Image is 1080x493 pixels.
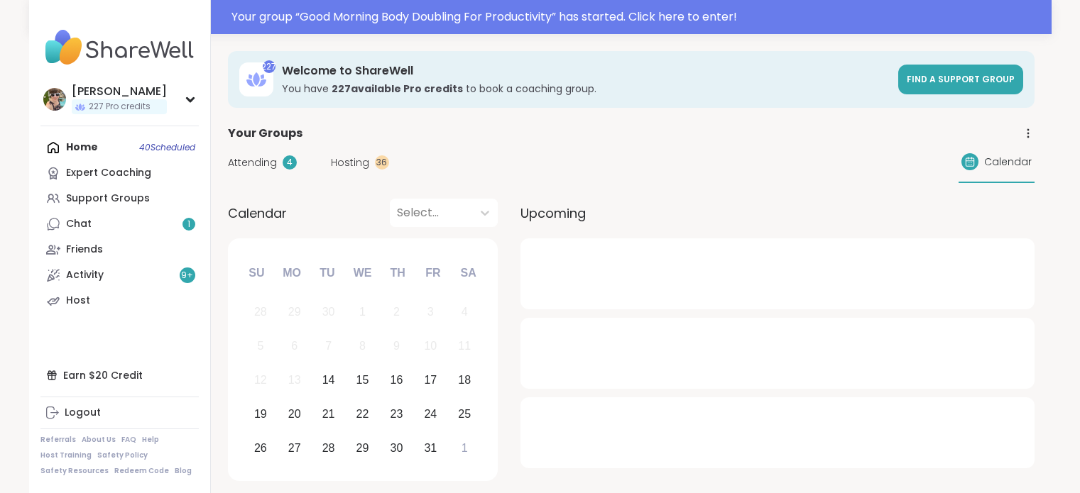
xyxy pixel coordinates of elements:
[89,101,151,113] span: 227 Pro credits
[114,466,169,476] a: Redeem Code
[449,433,480,463] div: Choose Saturday, November 1st, 2025
[228,204,287,223] span: Calendar
[381,433,412,463] div: Choose Thursday, October 30th, 2025
[121,435,136,445] a: FAQ
[381,399,412,429] div: Choose Thursday, October 23rd, 2025
[291,336,298,355] div: 6
[40,362,199,388] div: Earn $20 Credit
[246,297,276,328] div: Not available Sunday, September 28th, 2025
[40,400,199,426] a: Logout
[347,297,378,328] div: Not available Wednesday, October 1st, 2025
[175,466,192,476] a: Blog
[187,218,190,231] span: 1
[424,370,437,389] div: 17
[322,404,335,423] div: 21
[458,404,471,423] div: 25
[381,365,412,396] div: Choose Thursday, October 16th, 2025
[520,204,586,223] span: Upcoming
[263,60,276,73] div: 227
[322,302,335,321] div: 30
[347,433,378,463] div: Choose Wednesday, October 29th, 2025
[254,302,267,321] div: 28
[381,331,412,362] div: Not available Thursday, October 9th, 2025
[279,365,310,396] div: Not available Monday, October 13th, 2025
[40,237,199,262] a: Friends
[313,297,344,328] div: Not available Tuesday, September 30th, 2025
[347,331,378,362] div: Not available Wednesday, October 8th, 2025
[66,217,92,231] div: Chat
[254,404,267,423] div: 19
[257,336,263,355] div: 5
[66,268,104,282] div: Activity
[898,65,1023,94] a: Find a support group
[246,365,276,396] div: Not available Sunday, October 12th, 2025
[82,435,116,445] a: About Us
[142,435,159,445] a: Help
[43,88,66,111] img: Adrienne_QueenOfTheDawn
[313,433,344,463] div: Choose Tuesday, October 28th, 2025
[254,370,267,389] div: 12
[424,438,437,458] div: 31
[313,365,344,396] div: Choose Tuesday, October 14th, 2025
[415,399,446,429] div: Choose Friday, October 24th, 2025
[984,155,1032,170] span: Calendar
[313,331,344,362] div: Not available Tuesday, October 7th, 2025
[332,82,463,96] b: 227 available Pro credit s
[458,336,471,355] div: 11
[356,370,369,389] div: 15
[391,370,403,389] div: 16
[97,450,148,460] a: Safety Policy
[40,186,199,211] a: Support Groups
[288,370,301,389] div: 13
[181,270,193,282] span: 9 +
[359,302,366,321] div: 1
[356,438,369,458] div: 29
[283,155,297,170] div: 4
[449,365,480,396] div: Choose Saturday, October 18th, 2025
[449,399,480,429] div: Choose Saturday, October 25th, 2025
[347,365,378,396] div: Choose Wednesday, October 15th, 2025
[424,404,437,423] div: 24
[254,438,267,458] div: 26
[40,450,92,460] a: Host Training
[391,438,403,458] div: 30
[415,297,446,328] div: Not available Friday, October 3rd, 2025
[331,155,369,170] span: Hosting
[66,192,150,206] div: Support Groups
[40,211,199,237] a: Chat1
[40,288,199,314] a: Host
[279,433,310,463] div: Choose Monday, October 27th, 2025
[449,297,480,328] div: Not available Saturday, October 4th, 2025
[375,155,389,170] div: 36
[424,336,437,355] div: 10
[246,433,276,463] div: Choose Sunday, October 26th, 2025
[246,399,276,429] div: Choose Sunday, October 19th, 2025
[241,257,272,289] div: Su
[391,404,403,423] div: 23
[382,257,413,289] div: Th
[427,302,434,321] div: 3
[288,404,301,423] div: 20
[458,370,471,389] div: 18
[347,257,378,289] div: We
[452,257,484,289] div: Sa
[415,331,446,362] div: Not available Friday, October 10th, 2025
[40,466,109,476] a: Safety Resources
[393,336,400,355] div: 9
[40,262,199,288] a: Activity9+
[282,82,890,96] h3: You have to book a coaching group.
[359,336,366,355] div: 8
[322,438,335,458] div: 28
[313,399,344,429] div: Choose Tuesday, October 21st, 2025
[40,160,199,186] a: Expert Coaching
[244,295,481,465] div: month 2025-10
[322,370,335,389] div: 14
[288,438,301,458] div: 27
[276,257,307,289] div: Mo
[66,166,151,180] div: Expert Coaching
[40,23,199,72] img: ShareWell Nav Logo
[246,331,276,362] div: Not available Sunday, October 5th, 2025
[40,435,76,445] a: Referrals
[65,406,101,420] div: Logout
[282,63,890,79] h3: Welcome to ShareWell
